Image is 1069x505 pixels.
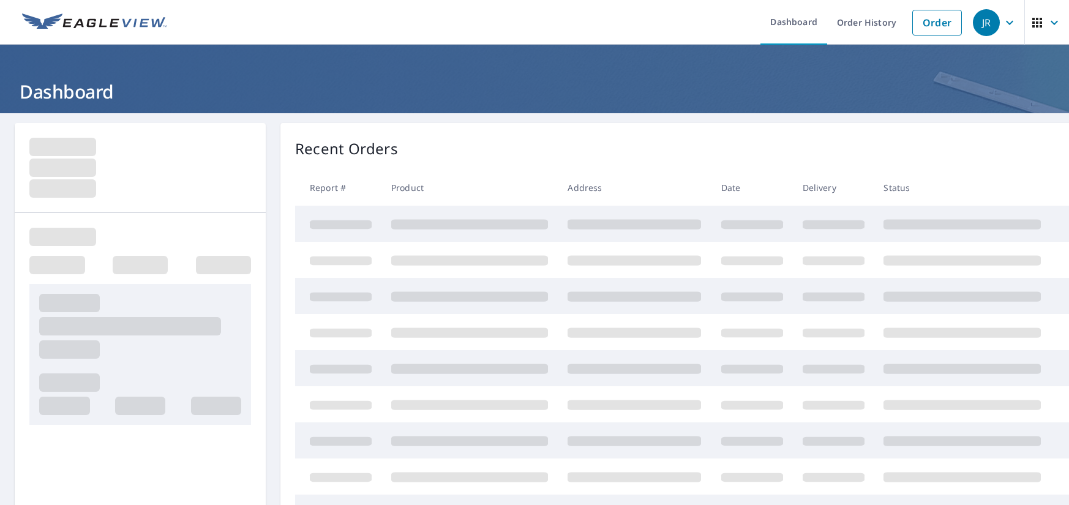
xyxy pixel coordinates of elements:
[295,170,381,206] th: Report #
[15,79,1054,104] h1: Dashboard
[874,170,1051,206] th: Status
[22,13,167,32] img: EV Logo
[558,170,711,206] th: Address
[381,170,558,206] th: Product
[711,170,793,206] th: Date
[295,138,398,160] p: Recent Orders
[793,170,874,206] th: Delivery
[973,9,1000,36] div: JR
[912,10,962,36] a: Order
